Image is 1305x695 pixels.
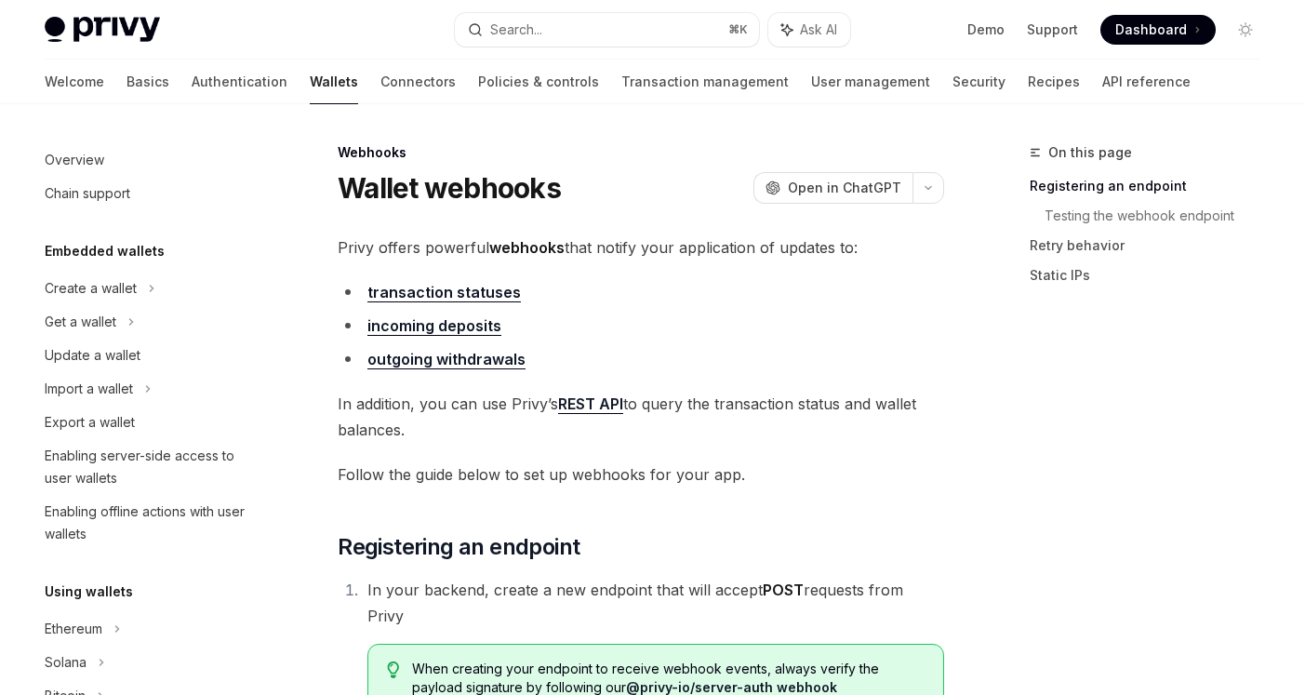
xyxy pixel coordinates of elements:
[192,60,287,104] a: Authentication
[478,60,599,104] a: Policies & controls
[1045,201,1275,231] a: Testing the webhook endpoint
[1115,20,1187,39] span: Dashboard
[367,283,521,302] a: transaction statuses
[45,651,87,674] div: Solana
[338,461,944,488] span: Follow the guide below to set up webhooks for your app.
[367,316,501,336] a: incoming deposits
[45,501,257,545] div: Enabling offline actions with user wallets
[800,20,837,39] span: Ask AI
[338,143,944,162] div: Webhooks
[753,172,912,204] button: Open in ChatGPT
[1028,60,1080,104] a: Recipes
[1030,231,1275,261] a: Retry behavior
[45,618,102,640] div: Ethereum
[30,495,268,551] a: Enabling offline actions with user wallets
[30,339,268,372] a: Update a wallet
[45,378,133,400] div: Import a wallet
[811,60,930,104] a: User management
[621,60,789,104] a: Transaction management
[310,60,358,104] a: Wallets
[45,344,140,367] div: Update a wallet
[1048,141,1132,164] span: On this page
[489,238,565,257] strong: webhooks
[45,60,104,104] a: Welcome
[558,394,623,414] a: REST API
[1030,261,1275,290] a: Static IPs
[30,439,268,495] a: Enabling server-side access to user wallets
[1030,171,1275,201] a: Registering an endpoint
[45,182,130,205] div: Chain support
[45,17,160,43] img: light logo
[338,234,944,261] span: Privy offers powerful that notify your application of updates to:
[45,445,257,489] div: Enabling server-side access to user wallets
[490,19,542,41] div: Search...
[952,60,1005,104] a: Security
[367,350,526,369] a: outgoing withdrawals
[788,179,901,197] span: Open in ChatGPT
[127,60,169,104] a: Basics
[45,311,116,333] div: Get a wallet
[387,662,400,678] svg: Tip
[967,20,1005,39] a: Demo
[338,391,944,443] span: In addition, you can use Privy’s to query the transaction status and wallet balances.
[455,13,759,47] button: Search...⌘K
[1027,20,1078,39] a: Support
[45,277,137,300] div: Create a wallet
[338,171,561,205] h1: Wallet webhooks
[45,411,135,434] div: Export a wallet
[30,406,268,439] a: Export a wallet
[380,60,456,104] a: Connectors
[30,177,268,210] a: Chain support
[1231,15,1260,45] button: Toggle dark mode
[1102,60,1191,104] a: API reference
[768,13,850,47] button: Ask AI
[728,22,748,37] span: ⌘ K
[338,532,579,562] span: Registering an endpoint
[45,581,133,603] h5: Using wallets
[45,240,165,262] h5: Embedded wallets
[763,581,804,599] strong: POST
[367,581,903,625] span: In your backend, create a new endpoint that will accept requests from Privy
[30,143,268,177] a: Overview
[1100,15,1216,45] a: Dashboard
[45,149,104,171] div: Overview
